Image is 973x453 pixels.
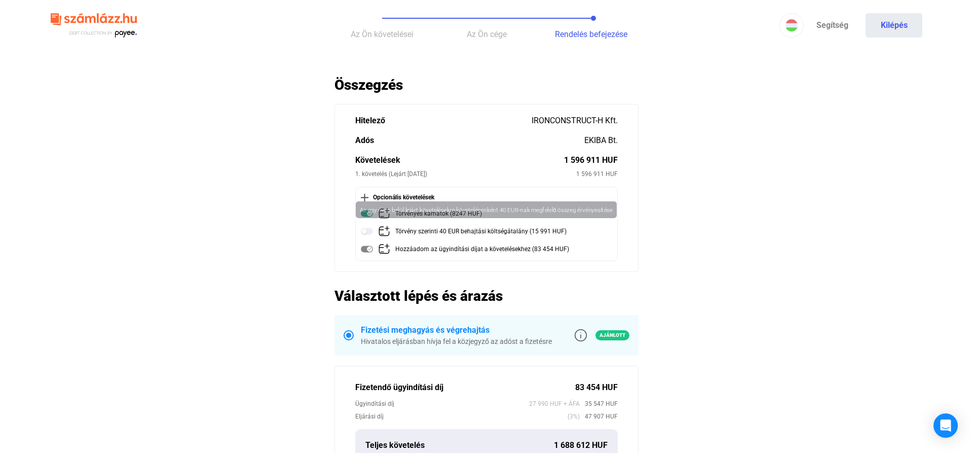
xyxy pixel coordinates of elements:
button: Kilépés [866,13,922,38]
span: Az Ön követelései [351,29,414,39]
div: Adós [355,134,584,147]
h2: Összegzés [334,76,639,94]
button: HU [779,13,804,38]
div: Hitelező [355,115,532,127]
span: 47 907 HUF [580,411,618,422]
div: Ügyindítási díj [355,399,529,409]
div: 1 596 911 HUF [564,154,618,166]
h2: Választott lépés és árazás [334,287,639,305]
img: add-claim [378,243,390,255]
span: 35 547 HUF [580,399,618,409]
span: Rendelés befejezése [555,29,627,39]
div: 1 596 911 HUF [576,169,618,179]
span: Ajánlott [595,330,629,340]
div: 1. követelés (Lejárt [DATE]) [355,169,576,179]
img: HU [785,19,798,31]
a: info-grey-outlineAjánlott [575,329,629,341]
div: Teljes követelés [365,439,554,451]
div: Hivatalos eljárásban hívja fel a közjegyző az adóst a fizetésre [361,336,552,346]
span: Az Ön cége [467,29,507,39]
div: Törvény szerinti 40 EUR behajtási költségátalány (15 991 HUF) [395,225,567,238]
div: Fizetendő ügyindítási díj [355,381,575,394]
div: EKIBA Bt. [584,134,618,147]
div: IRONCONSTRUCT-H Kft. [532,115,618,127]
img: toggle-off [361,225,373,237]
span: 27 990 HUF + ÁFA [529,399,580,409]
img: toggle-on-disabled [361,243,373,255]
div: Eljárási díj [355,411,568,422]
img: add-claim [378,225,390,237]
div: Fizetési meghagyás és végrehajtás [361,324,552,336]
div: 83 454 HUF [575,381,618,394]
span: (3%) [568,411,580,422]
div: Az egy éven belül lejárt követelésekre követelésenként 40 EUR-nak megfelelő összeg érvényesítése [329,198,644,218]
div: Követelések [355,154,564,166]
img: szamlazzhu-logo [51,9,137,42]
div: Hozzáadom az ügyindítási díjat a követelésekhez (83 454 HUF) [395,243,569,256]
div: Open Intercom Messenger [933,413,958,438]
a: Segítség [804,13,860,38]
img: info-grey-outline [575,329,587,341]
div: 1 688 612 HUF [554,439,608,451]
